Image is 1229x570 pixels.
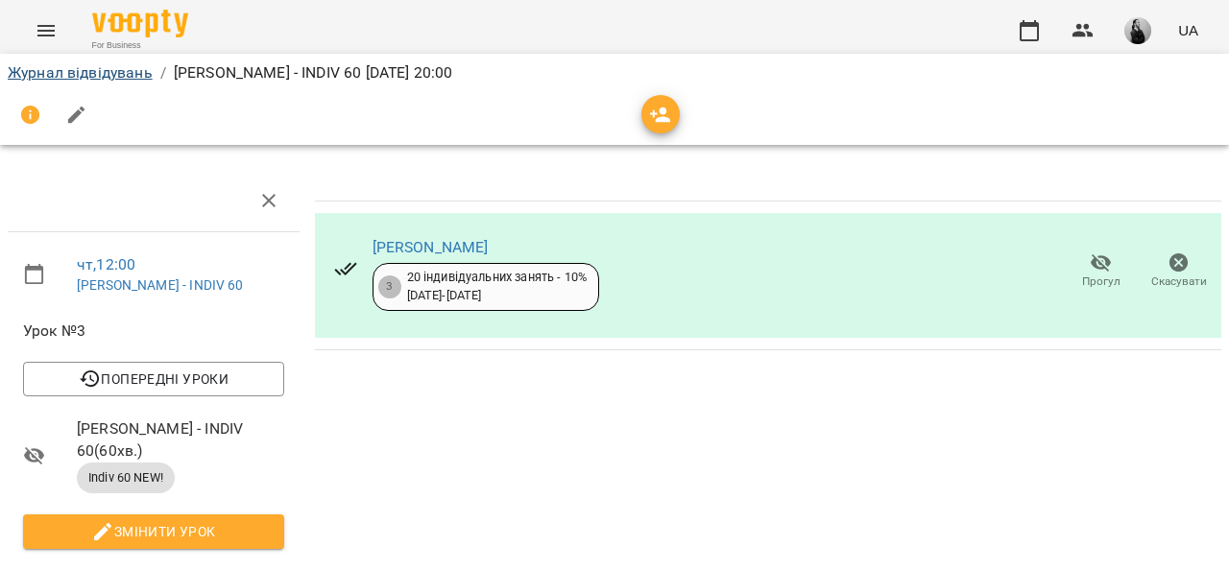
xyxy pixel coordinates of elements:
[23,320,284,343] span: Урок №3
[8,61,1221,84] nav: breadcrumb
[23,362,284,396] button: Попередні уроки
[77,255,135,273] a: чт , 12:00
[92,39,188,52] span: For Business
[1178,20,1198,40] span: UA
[77,469,175,487] span: Indiv 60 NEW!
[8,63,153,82] a: Журнал відвідувань
[1170,12,1206,48] button: UA
[92,10,188,37] img: Voopty Logo
[1082,273,1121,290] span: Прогул
[23,514,284,549] button: Змінити урок
[174,61,452,84] p: [PERSON_NAME] - INDIV 60 [DATE] 20:00
[77,417,284,463] span: [PERSON_NAME] - INDIV 60 ( 60 хв. )
[38,368,269,391] span: Попередні уроки
[373,238,489,256] a: [PERSON_NAME]
[407,269,587,304] div: 20 індивідуальних занять - 10% [DATE] - [DATE]
[23,8,69,54] button: Menu
[1124,17,1151,44] img: 109b3f3020440a715010182117ad3573.jpeg
[1151,273,1207,290] span: Скасувати
[378,275,401,298] div: 3
[160,61,166,84] li: /
[1062,245,1140,298] button: Прогул
[77,277,244,293] a: [PERSON_NAME] - INDIV 60
[1140,245,1217,298] button: Скасувати
[38,520,269,543] span: Змінити урок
